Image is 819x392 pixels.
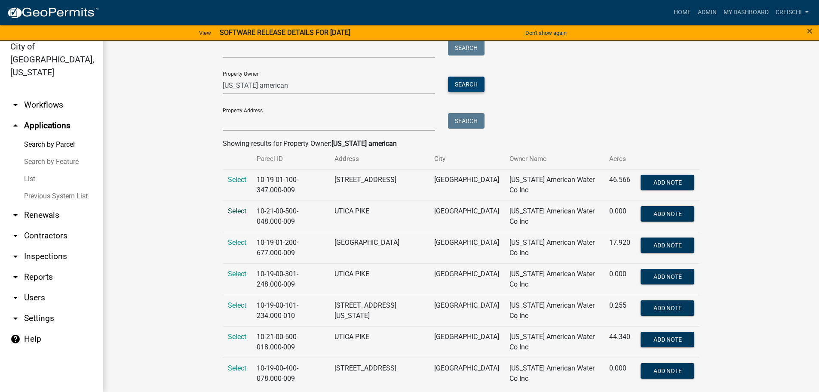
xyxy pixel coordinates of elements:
[504,358,604,389] td: [US_STATE] American Water Co Inc
[641,269,694,284] button: Add Note
[504,201,604,232] td: [US_STATE] American Water Co Inc
[252,358,329,389] td: 10-19-00-400-078.000-009
[604,232,635,263] td: 17.920
[448,77,485,92] button: Search
[720,4,772,21] a: My Dashboard
[448,40,485,56] button: Search
[228,301,246,309] a: Select
[252,295,329,326] td: 10-19-00-101-234.000-010
[429,169,504,201] td: [GEOGRAPHIC_DATA]
[331,139,397,148] strong: [US_STATE] american
[252,201,329,232] td: 10-21-00-500-048.000-009
[329,263,429,295] td: UTICA PIKE
[504,149,604,169] th: Owner Name
[10,313,21,324] i: arrow_drop_down
[504,232,604,263] td: [US_STATE] American Water Co Inc
[252,263,329,295] td: 10-19-00-301-248.000-009
[10,210,21,220] i: arrow_drop_down
[604,295,635,326] td: 0.255
[10,251,21,262] i: arrow_drop_down
[329,149,429,169] th: Address
[604,358,635,389] td: 0.000
[504,263,604,295] td: [US_STATE] American Water Co Inc
[504,169,604,201] td: [US_STATE] American Water Co Inc
[604,169,635,201] td: 46.566
[670,4,694,21] a: Home
[653,210,682,217] span: Add Note
[641,206,694,222] button: Add Note
[604,201,635,232] td: 0.000
[604,326,635,358] td: 44.340
[641,175,694,190] button: Add Note
[772,4,812,21] a: creischl
[807,26,813,36] button: Close
[694,4,720,21] a: Admin
[641,238,694,253] button: Add Note
[653,304,682,311] span: Add Note
[220,28,350,37] strong: SOFTWARE RELEASE DETAILS FOR [DATE]
[641,300,694,316] button: Add Note
[329,358,429,389] td: [STREET_ADDRESS]
[429,358,504,389] td: [GEOGRAPHIC_DATA]
[228,364,246,372] a: Select
[641,332,694,347] button: Add Note
[228,176,246,184] a: Select
[504,295,604,326] td: [US_STATE] American Water Co Inc
[807,25,813,37] span: ×
[228,207,246,215] a: Select
[10,231,21,241] i: arrow_drop_down
[429,149,504,169] th: City
[252,232,329,263] td: 10-19-01-200-677.000-009
[10,100,21,110] i: arrow_drop_down
[604,149,635,169] th: Acres
[329,295,429,326] td: [STREET_ADDRESS][US_STATE]
[653,241,682,248] span: Add Note
[504,326,604,358] td: [US_STATE] American Water Co Inc
[252,149,329,169] th: Parcel ID
[228,270,246,278] a: Select
[329,326,429,358] td: UTICA PIKE
[329,201,429,232] td: UTICA PIKE
[653,273,682,280] span: Add Note
[223,139,700,149] div: Showing results for Property Owner:
[653,336,682,343] span: Add Note
[252,326,329,358] td: 10-21-00-500-018.000-009
[641,363,694,379] button: Add Note
[10,272,21,282] i: arrow_drop_down
[604,263,635,295] td: 0.000
[228,238,246,247] a: Select
[429,263,504,295] td: [GEOGRAPHIC_DATA]
[228,333,246,341] a: Select
[653,179,682,185] span: Add Note
[448,113,485,129] button: Search
[196,26,215,40] a: View
[252,169,329,201] td: 10-19-01-100-347.000-009
[429,201,504,232] td: [GEOGRAPHIC_DATA]
[522,26,570,40] button: Don't show again
[429,326,504,358] td: [GEOGRAPHIC_DATA]
[10,334,21,344] i: help
[429,295,504,326] td: [GEOGRAPHIC_DATA]
[653,367,682,374] span: Add Note
[329,232,429,263] td: [GEOGRAPHIC_DATA]
[429,232,504,263] td: [GEOGRAPHIC_DATA]
[329,169,429,201] td: [STREET_ADDRESS]
[10,120,21,131] i: arrow_drop_up
[10,293,21,303] i: arrow_drop_down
